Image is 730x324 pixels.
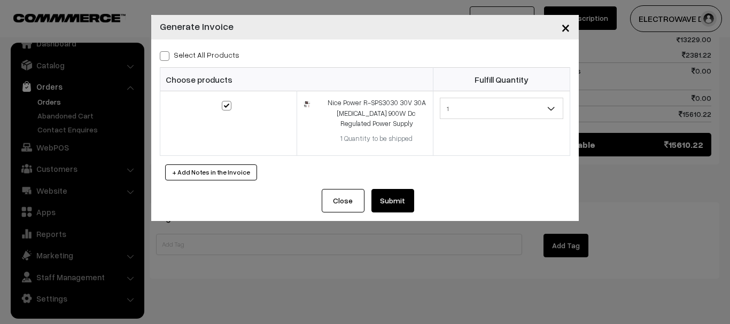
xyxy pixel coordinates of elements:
[327,98,426,129] div: Nice Power R-SPS3030 30V 30A [MEDICAL_DATA] 900W Dc Regulated Power Supply
[165,164,257,180] button: + Add Notes in the Invoice
[440,99,563,118] span: 1
[160,68,433,91] th: Choose products
[322,189,364,212] button: Close
[160,19,234,34] h4: Generate Invoice
[371,189,414,212] button: Submit
[160,49,239,60] label: Select all Products
[304,100,310,107] img: 1682312315429651bv1OXhfuL.jpg
[327,133,426,144] div: 1 Quantity to be shipped
[433,68,570,91] th: Fulfill Quantity
[561,17,570,37] span: ×
[440,98,563,119] span: 1
[553,11,579,44] button: Close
